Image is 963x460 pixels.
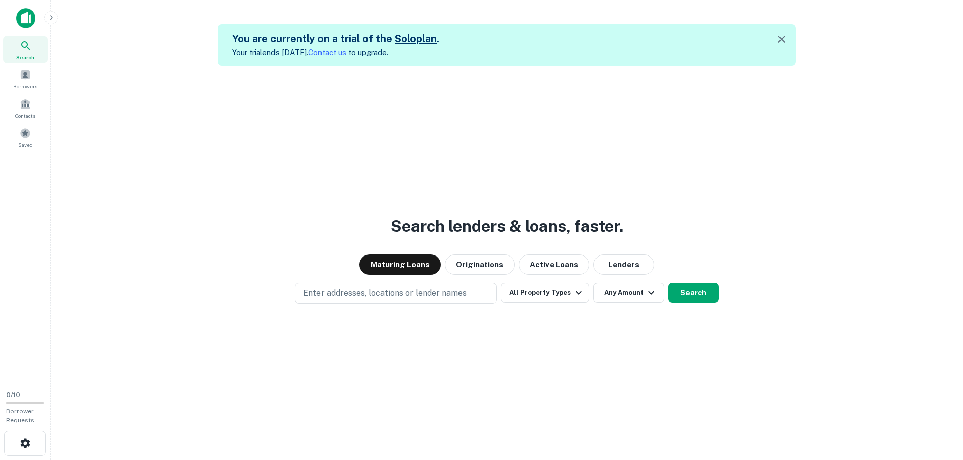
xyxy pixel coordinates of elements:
button: Any Amount [593,283,664,303]
a: Saved [3,124,48,151]
p: Your trial ends [DATE]. to upgrade. [232,46,439,59]
button: Enter addresses, locations or lender names [295,283,497,304]
span: Borrower Requests [6,407,34,424]
button: Search [668,283,719,303]
button: Active Loans [519,254,589,275]
h3: Search lenders & loans, faster. [391,214,623,238]
span: Saved [18,141,33,149]
span: Borrowers [13,82,37,90]
h5: You are currently on a trial of the . [232,31,439,46]
button: All Property Types [501,283,589,303]
span: Contacts [15,112,35,120]
button: Originations [445,254,515,275]
a: Search [3,36,48,63]
a: Contacts [3,94,48,122]
span: Search [16,53,34,61]
span: 0 / 10 [6,391,20,399]
button: Maturing Loans [359,254,441,275]
a: Borrowers [3,65,48,92]
img: capitalize-icon.png [16,8,35,28]
button: Lenders [593,254,654,275]
a: Soloplan [395,33,437,45]
p: Enter addresses, locations or lender names [303,287,467,299]
a: Contact us [308,48,346,57]
iframe: Chat Widget [912,379,963,428]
